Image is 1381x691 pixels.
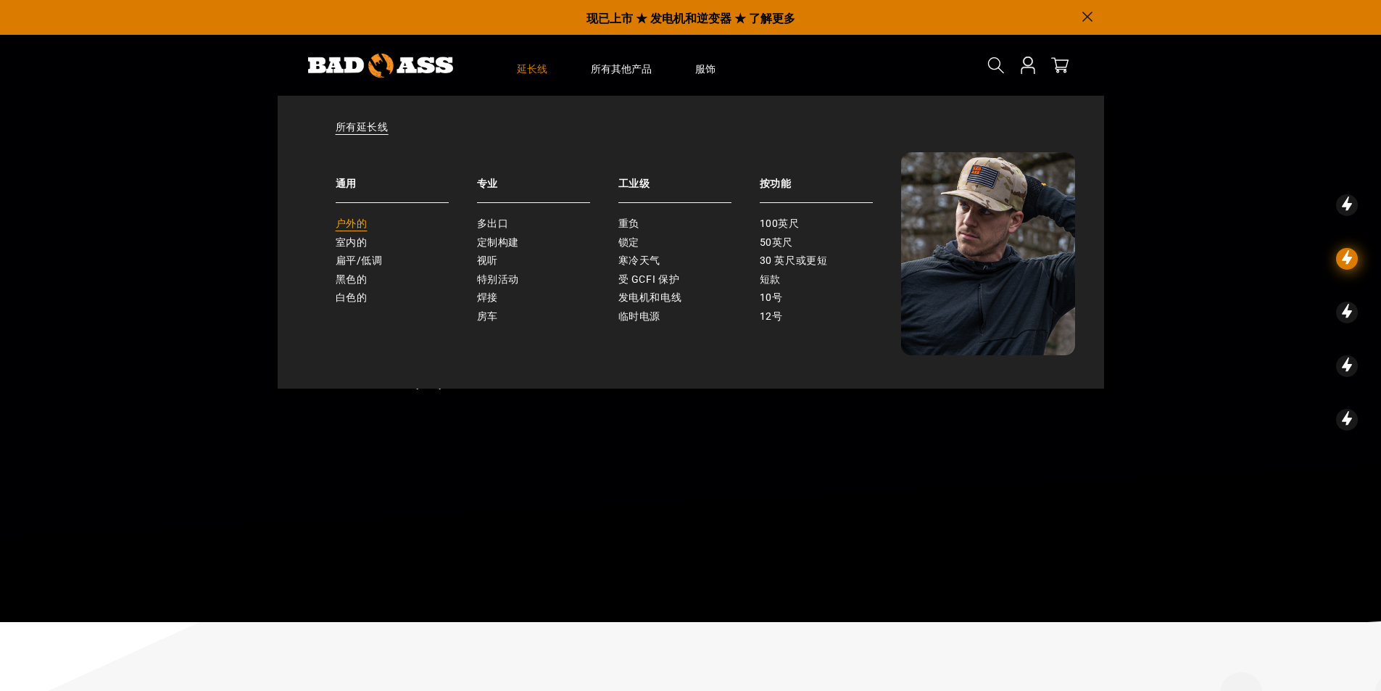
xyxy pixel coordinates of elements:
font: 50英尺 [760,236,794,248]
font: 10号 [760,291,783,303]
a: 房车 [477,307,618,326]
font: 专业 [477,178,498,189]
font: 通用 [336,178,357,189]
a: 多出口 [477,215,618,233]
font: 多出口 [477,218,509,229]
a: 黑色的 [336,270,477,289]
font: 现已上市 ★ 发电机和逆变器 ★ 了解更多 [586,9,795,26]
font: 房车 [477,310,498,322]
font: 重负 [618,218,639,229]
summary: 服饰 [673,35,737,96]
font: 寒冷天气 [618,255,661,266]
font: 白色的 [336,291,368,303]
font: 临时电源 [618,310,661,322]
font: 黑色的 [336,273,368,285]
summary: 搜索 [984,54,1008,77]
a: 50英尺 [760,233,901,252]
font: 30 英尺或更短 [760,255,828,266]
font: 工业级 [618,178,650,189]
a: 10号 [760,289,901,307]
font: 延长线 [517,63,547,75]
font: 定制构建 [477,236,520,248]
a: 100英尺 [760,215,901,233]
a: 专业 [477,152,618,203]
a: 视听 [477,252,618,270]
font: 短款 [760,273,781,285]
font: 100英尺 [760,218,800,229]
font: 户外的 [336,218,368,229]
font: 受 GCFI 保护 [618,273,680,285]
a: 工业级 [618,152,760,203]
a: 定制构建 [477,233,618,252]
a: 锁定 [618,233,760,252]
a: 寒冷天气 [618,252,760,270]
a: 焊接 [477,289,618,307]
font: 所有延长线 [336,121,389,133]
font: 所有其他产品 [591,63,652,75]
a: 通用 [336,152,477,203]
font: 服饰 [695,63,716,75]
a: 户外的 [336,215,477,233]
a: 临时电源 [618,307,760,326]
a: 发电机和电线 [618,289,760,307]
font: 视听 [477,255,498,266]
a: 重负 [618,215,760,233]
font: 按功能 [760,178,792,189]
a: 特别活动 [477,270,618,289]
summary: 延长线 [495,35,569,96]
a: 受 GCFI 保护 [618,270,760,289]
font: 12号 [760,310,783,322]
a: 12号 [760,307,901,326]
summary: 所有其他产品 [569,35,673,96]
a: 所有延长线 [307,120,1075,152]
font: 特别活动 [477,273,520,285]
font: 锁定 [618,236,639,248]
font: 扁平/低调 [336,255,383,266]
a: 扁平/低调 [336,252,477,270]
a: 短款 [760,270,901,289]
a: 按功能 [760,152,901,203]
font: 发电机和电线 [618,291,682,303]
font: 室内的 [336,236,368,248]
img: 糟糕的延长线 [308,54,453,78]
font: 焊接 [477,291,498,303]
a: 白色的 [336,289,477,307]
a: 30 英尺或更短 [760,252,901,270]
img: 糟糕的延长线 [901,152,1075,355]
a: 室内的 [336,233,477,252]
